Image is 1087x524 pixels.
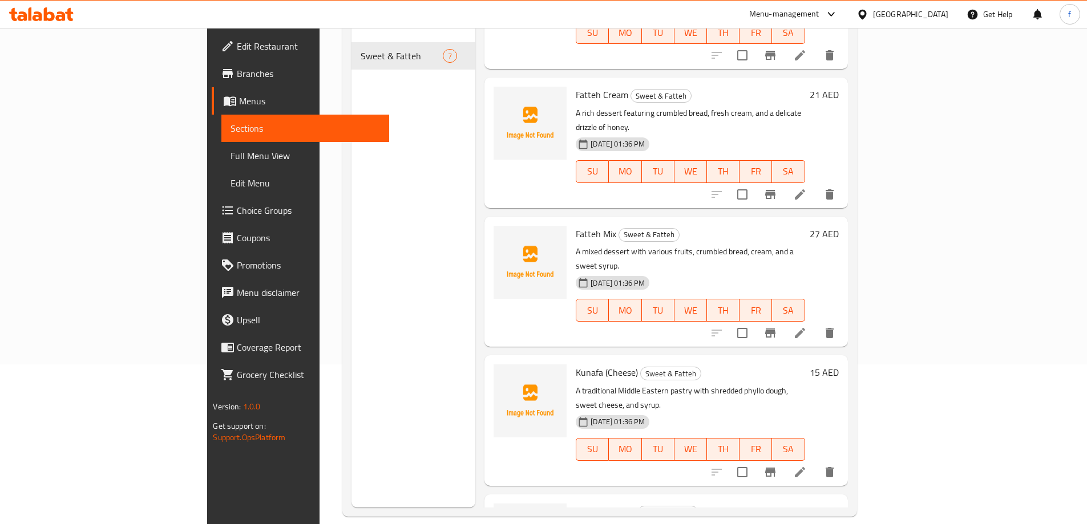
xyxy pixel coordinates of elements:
[740,438,772,461] button: FR
[237,67,379,80] span: Branches
[744,163,767,180] span: FR
[443,49,457,63] div: items
[744,25,767,41] span: FR
[679,441,702,457] span: WE
[212,87,389,115] a: Menus
[576,225,616,242] span: Fatteh Mix
[816,181,843,208] button: delete
[237,313,379,327] span: Upsell
[494,87,567,160] img: Fatteh Cream
[212,224,389,251] a: Coupons
[576,364,638,381] span: Kunafa (Cheese)
[707,21,740,44] button: TH
[757,181,784,208] button: Branch-specific-item
[609,160,641,183] button: MO
[744,302,767,319] span: FR
[237,368,379,381] span: Grocery Checklist
[609,21,641,44] button: MO
[576,106,805,135] p: A rich dessert featuring crumbled bread, fresh cream, and a delicate drizzle of honey.
[237,204,379,217] span: Choice Groups
[212,60,389,87] a: Branches
[793,188,807,201] a: Edit menu item
[816,42,843,69] button: delete
[586,139,649,149] span: [DATE] 01:36 PM
[674,21,707,44] button: WE
[576,503,635,520] span: Kunafa (Cream)
[646,302,670,319] span: TU
[631,89,692,103] div: Sweet & Fatteh
[646,441,670,457] span: TU
[730,182,754,206] span: Select to update
[740,21,772,44] button: FR
[777,302,800,319] span: SA
[757,458,784,486] button: Branch-specific-item
[646,25,670,41] span: TU
[642,438,674,461] button: TU
[237,286,379,299] span: Menu disclaimer
[816,319,843,347] button: delete
[777,441,800,457] span: SA
[212,197,389,224] a: Choice Groups
[231,121,379,135] span: Sections
[351,42,475,70] div: Sweet & Fatteh7
[221,169,389,197] a: Edit Menu
[213,419,265,433] span: Get support on:
[674,160,707,183] button: WE
[613,441,637,457] span: MO
[793,48,807,62] a: Edit menu item
[609,299,641,322] button: MO
[613,25,637,41] span: MO
[642,299,674,322] button: TU
[361,49,443,63] span: Sweet & Fatteh
[576,160,609,183] button: SU
[221,115,389,142] a: Sections
[631,90,691,103] span: Sweet & Fatteh
[237,258,379,272] span: Promotions
[231,176,379,190] span: Edit Menu
[586,416,649,427] span: [DATE] 01:36 PM
[740,160,772,183] button: FR
[777,163,800,180] span: SA
[674,299,707,322] button: WE
[730,321,754,345] span: Select to update
[581,302,604,319] span: SU
[494,364,567,437] img: Kunafa (Cheese)
[637,506,698,519] div: Sweet & Fatteh
[581,163,604,180] span: SU
[712,25,735,41] span: TH
[749,7,819,21] div: Menu-management
[772,438,805,461] button: SA
[679,25,702,41] span: WE
[810,364,839,380] h6: 15 AED
[679,302,702,319] span: WE
[642,160,674,183] button: TU
[213,430,285,445] a: Support.OpsPlatform
[707,299,740,322] button: TH
[613,163,637,180] span: MO
[212,306,389,334] a: Upsell
[712,441,735,457] span: TH
[586,278,649,289] span: [DATE] 01:36 PM
[641,367,701,380] span: Sweet & Fatteh
[443,51,456,62] span: 7
[243,399,261,414] span: 1.0.0
[576,21,609,44] button: SU
[707,160,740,183] button: TH
[740,299,772,322] button: FR
[642,21,674,44] button: TU
[581,441,604,457] span: SU
[576,384,805,412] p: A traditional Middle Eastern pastry with shredded phyllo dough, sweet cheese, and syrup.
[576,245,805,273] p: A mixed dessert with various fruits, crumbled bread, cream, and a sweet syrup.
[576,438,609,461] button: SU
[237,340,379,354] span: Coverage Report
[646,163,670,180] span: TU
[674,438,707,461] button: WE
[757,42,784,69] button: Branch-specific-item
[873,8,948,21] div: [GEOGRAPHIC_DATA]
[679,163,702,180] span: WE
[212,334,389,361] a: Coverage Report
[212,33,389,60] a: Edit Restaurant
[581,25,604,41] span: SU
[640,367,701,380] div: Sweet & Fatteh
